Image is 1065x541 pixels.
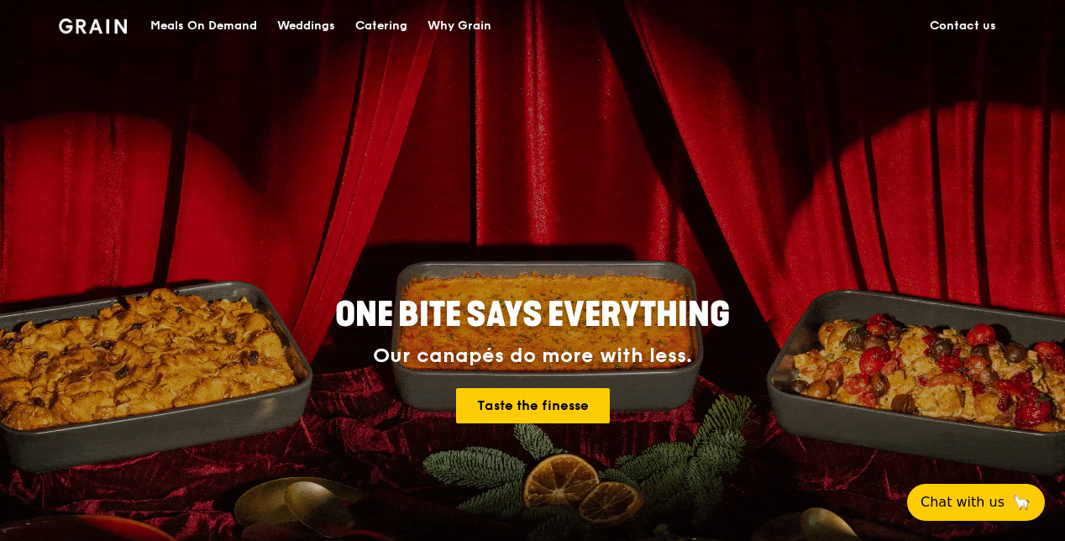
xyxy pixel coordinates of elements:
a: Weddings [267,1,345,51]
img: Grain [59,18,127,34]
span: 🦙 [1011,492,1031,512]
div: Why Grain [428,1,491,51]
div: Weddings [277,1,335,51]
a: Why Grain [417,1,501,51]
button: Chat with us🦙 [907,484,1045,521]
span: ONE BITE SAYS EVERYTHING [335,295,730,335]
a: Catering [345,1,417,51]
div: Catering [355,1,407,51]
span: Chat with us [921,492,1005,512]
a: Taste the finesse [456,388,610,423]
a: Contact us [920,1,1006,51]
div: Meals On Demand [150,1,257,51]
div: Our canapés do more with less. [230,344,835,368]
